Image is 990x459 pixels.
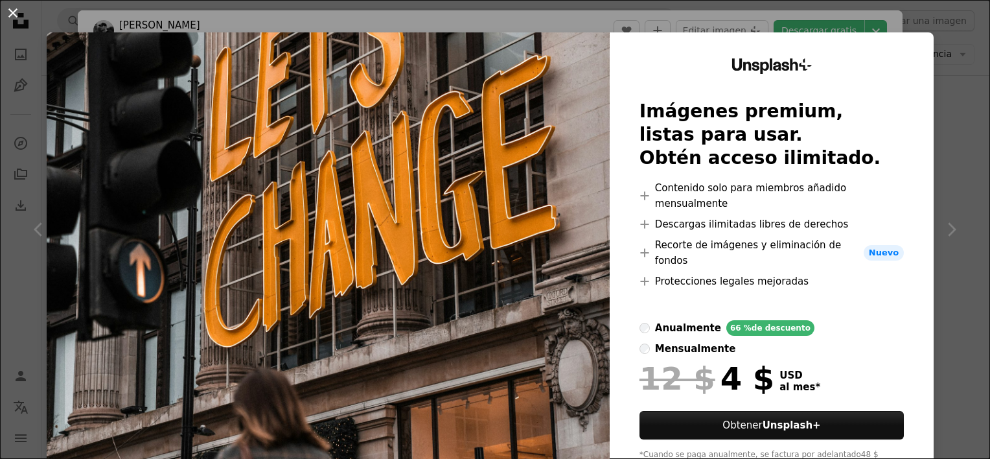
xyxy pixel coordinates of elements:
[763,419,821,431] strong: Unsplash+
[639,411,904,440] button: ObtenerUnsplash+
[864,245,904,261] span: Nuevo
[639,180,904,211] li: Contenido solo para miembros añadido mensualmente
[639,100,904,170] h2: Imágenes premium, listas para usar. Obtén acceso ilimitado.
[655,320,721,336] div: anualmente
[639,237,904,268] li: Recorte de imágenes y eliminación de fondos
[639,344,650,354] input: mensualmente
[639,274,904,289] li: Protecciones legales mejoradas
[639,362,715,395] span: 12 $
[639,323,650,333] input: anualmente66 %de descuento
[655,341,735,357] div: mensualmente
[779,381,820,393] span: al mes *
[639,362,774,395] div: 4 $
[779,370,820,381] span: USD
[639,217,904,232] li: Descargas ilimitadas libres de derechos
[726,320,814,336] div: 66 % de descuento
